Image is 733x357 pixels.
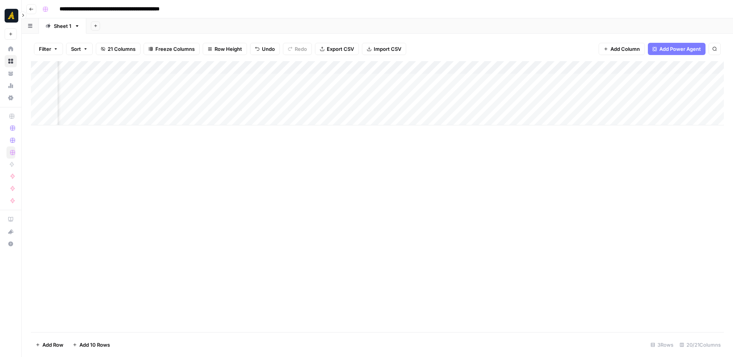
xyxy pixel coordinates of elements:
[262,45,275,53] span: Undo
[250,43,280,55] button: Undo
[295,45,307,53] span: Redo
[39,45,51,53] span: Filter
[647,339,676,351] div: 3 Rows
[5,55,17,67] a: Browse
[34,43,63,55] button: Filter
[648,43,706,55] button: Add Power Agent
[108,45,136,53] span: 21 Columns
[68,339,115,351] button: Add 10 Rows
[66,43,93,55] button: Sort
[5,67,17,80] a: Your Data
[31,339,68,351] button: Add Row
[362,43,406,55] button: Import CSV
[5,226,16,237] div: What's new?
[374,45,401,53] span: Import CSV
[5,80,17,92] a: Usage
[5,43,17,55] a: Home
[676,339,724,351] div: 20/21 Columns
[203,43,247,55] button: Row Height
[5,226,17,238] button: What's new?
[5,213,17,226] a: AirOps Academy
[315,43,359,55] button: Export CSV
[144,43,200,55] button: Freeze Columns
[54,22,71,30] div: Sheet 1
[610,45,640,53] span: Add Column
[42,341,63,349] span: Add Row
[659,45,701,53] span: Add Power Agent
[79,341,110,349] span: Add 10 Rows
[215,45,242,53] span: Row Height
[39,18,86,34] a: Sheet 1
[5,9,18,23] img: Marketers in Demand Logo
[283,43,312,55] button: Redo
[155,45,195,53] span: Freeze Columns
[599,43,645,55] button: Add Column
[5,6,17,25] button: Workspace: Marketers in Demand
[327,45,354,53] span: Export CSV
[96,43,140,55] button: 21 Columns
[5,238,17,250] button: Help + Support
[5,92,17,104] a: Settings
[71,45,81,53] span: Sort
